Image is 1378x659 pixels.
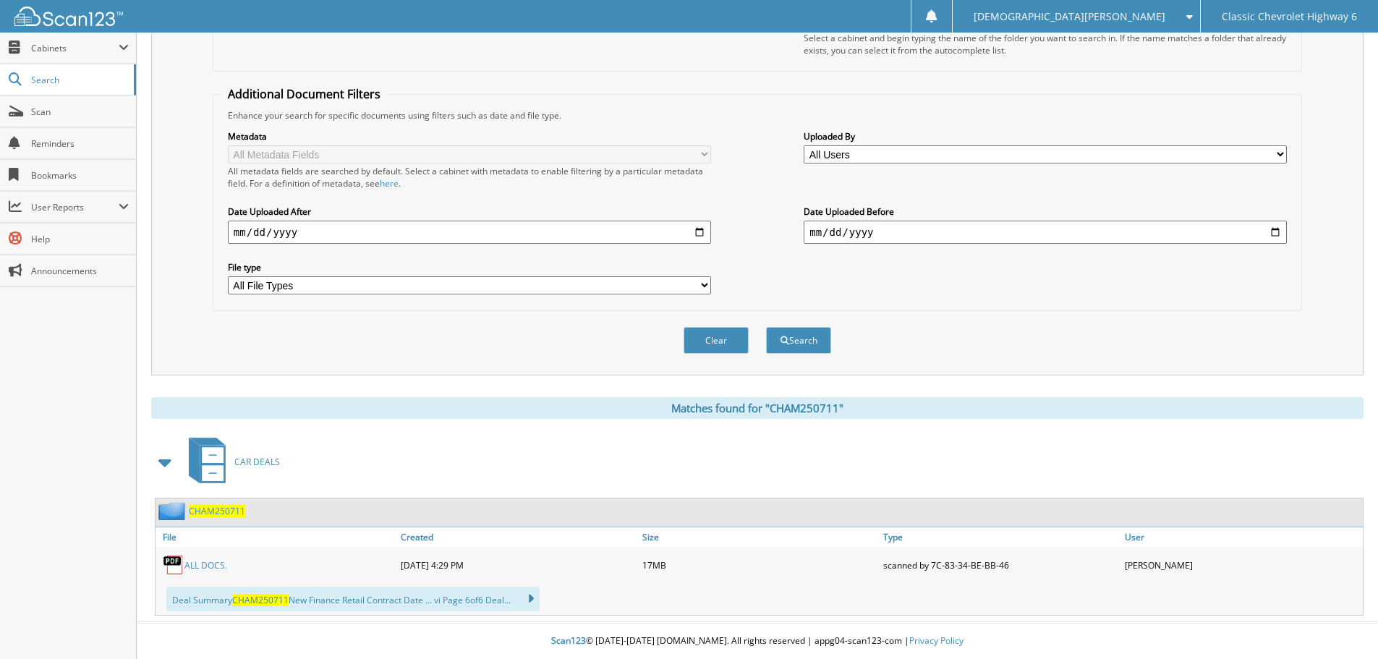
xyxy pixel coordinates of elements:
a: Type [880,527,1121,547]
label: Date Uploaded After [228,205,711,218]
label: File type [228,261,711,273]
a: Size [639,527,880,547]
iframe: Chat Widget [1306,590,1378,659]
div: [PERSON_NAME] [1121,550,1363,579]
button: Clear [684,327,749,354]
span: Help [31,233,129,245]
img: scan123-logo-white.svg [14,7,123,26]
img: folder2.png [158,502,189,520]
span: Scan [31,106,129,118]
a: CHAM250711 [189,505,245,517]
span: Announcements [31,265,129,277]
span: [DEMOGRAPHIC_DATA][PERSON_NAME] [974,12,1165,21]
span: Bookmarks [31,169,129,182]
a: CAR DEALS [180,433,280,490]
label: Uploaded By [804,130,1287,143]
div: © [DATE]-[DATE] [DOMAIN_NAME]. All rights reserved | appg04-scan123-com | [137,624,1378,659]
img: PDF.png [163,554,184,576]
label: Metadata [228,130,711,143]
span: Search [31,74,127,86]
div: All metadata fields are searched by default. Select a cabinet with metadata to enable filtering b... [228,165,711,190]
span: Classic Chevrolet Highway 6 [1222,12,1357,21]
a: ALL DOCS. [184,559,227,571]
div: 17MB [639,550,880,579]
a: here [380,177,399,190]
span: User Reports [31,201,119,213]
a: User [1121,527,1363,547]
button: Search [766,327,831,354]
div: Select a cabinet and begin typing the name of the folder you want to search in. If the name match... [804,32,1287,56]
div: Deal Summary New Finance Retail Contract Date ... vi Page 6of6 Deal... [166,587,540,611]
span: CAR DEALS [234,456,280,468]
div: scanned by 7C-83-34-BE-BB-46 [880,550,1121,579]
div: [DATE] 4:29 PM [397,550,639,579]
div: Matches found for "CHAM250711" [151,397,1364,419]
legend: Additional Document Filters [221,86,388,102]
input: start [228,221,711,244]
a: Created [397,527,639,547]
label: Date Uploaded Before [804,205,1287,218]
div: Enhance your search for specific documents using filters such as date and file type. [221,109,1294,122]
span: CHAM250711 [232,594,289,606]
span: Scan123 [551,634,586,647]
a: Privacy Policy [909,634,964,647]
span: Reminders [31,137,129,150]
input: end [804,221,1287,244]
a: File [156,527,397,547]
span: Cabinets [31,42,119,54]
